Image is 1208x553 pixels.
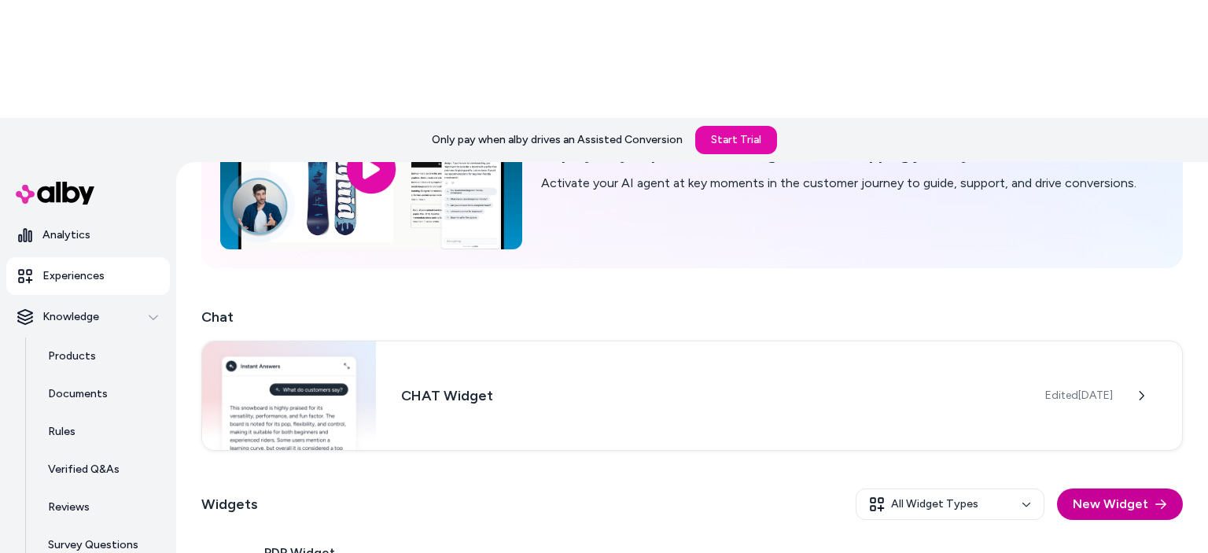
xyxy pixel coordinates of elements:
p: Only pay when alby drives an Assisted Conversion [432,132,683,148]
span: Edited [DATE] [1045,388,1113,404]
button: Knowledge [6,298,170,336]
p: Documents [48,386,108,402]
p: Rules [48,424,75,440]
p: Reviews [48,500,90,515]
p: Survey Questions [48,537,138,553]
a: Rules [32,413,170,451]
img: alby Logo [16,182,94,205]
img: Chat widget [202,341,376,450]
a: Reviews [32,488,170,526]
p: Knowledge [42,309,99,325]
p: Products [48,348,96,364]
button: All Widget Types [856,488,1044,520]
p: Verified Q&As [48,462,120,477]
h3: CHAT Widget [401,385,1020,407]
button: New Widget [1057,488,1183,520]
a: Experiences [6,257,170,295]
p: Analytics [42,227,90,243]
a: Verified Q&As [32,451,170,488]
p: Experiences [42,268,105,284]
p: Activate your AI agent at key moments in the customer journey to guide, support, and drive conver... [541,174,1136,193]
h2: Widgets [201,493,258,515]
a: Documents [32,375,170,413]
a: Products [32,337,170,375]
a: Analytics [6,216,170,254]
h2: Chat [201,306,1183,328]
a: Start Trial [695,126,777,154]
a: Chat widgetCHAT WidgetEdited[DATE] [201,341,1183,451]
